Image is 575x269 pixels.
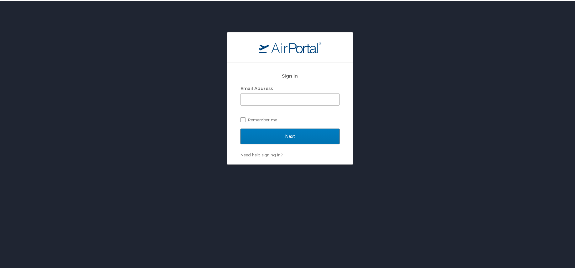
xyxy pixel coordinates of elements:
label: Email Address [240,85,273,90]
img: logo [259,41,321,52]
label: Remember me [240,114,340,124]
h2: Sign In [240,71,340,79]
a: Need help signing in? [240,151,282,156]
input: Next [240,128,340,143]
